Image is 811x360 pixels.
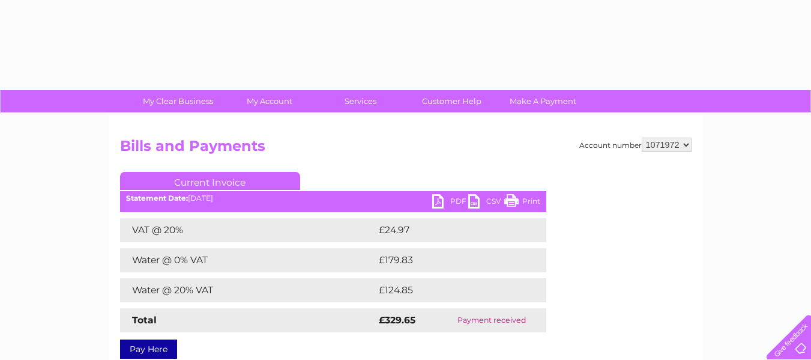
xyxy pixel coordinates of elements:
[120,248,376,272] td: Water @ 0% VAT
[402,90,501,112] a: Customer Help
[579,138,692,152] div: Account number
[120,138,692,160] h2: Bills and Payments
[468,194,504,212] a: CSV
[504,194,540,212] a: Print
[120,218,376,242] td: VAT @ 20%
[379,314,415,326] strong: £329.65
[432,194,468,212] a: PDF
[220,90,319,112] a: My Account
[120,194,546,203] div: [DATE]
[128,90,228,112] a: My Clear Business
[311,90,410,112] a: Services
[376,278,524,302] td: £124.85
[376,218,522,242] td: £24.97
[376,248,524,272] td: £179.83
[120,340,177,359] a: Pay Here
[126,194,188,203] b: Statement Date:
[438,308,546,332] td: Payment received
[132,314,157,326] strong: Total
[120,172,300,190] a: Current Invoice
[120,278,376,302] td: Water @ 20% VAT
[493,90,592,112] a: Make A Payment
